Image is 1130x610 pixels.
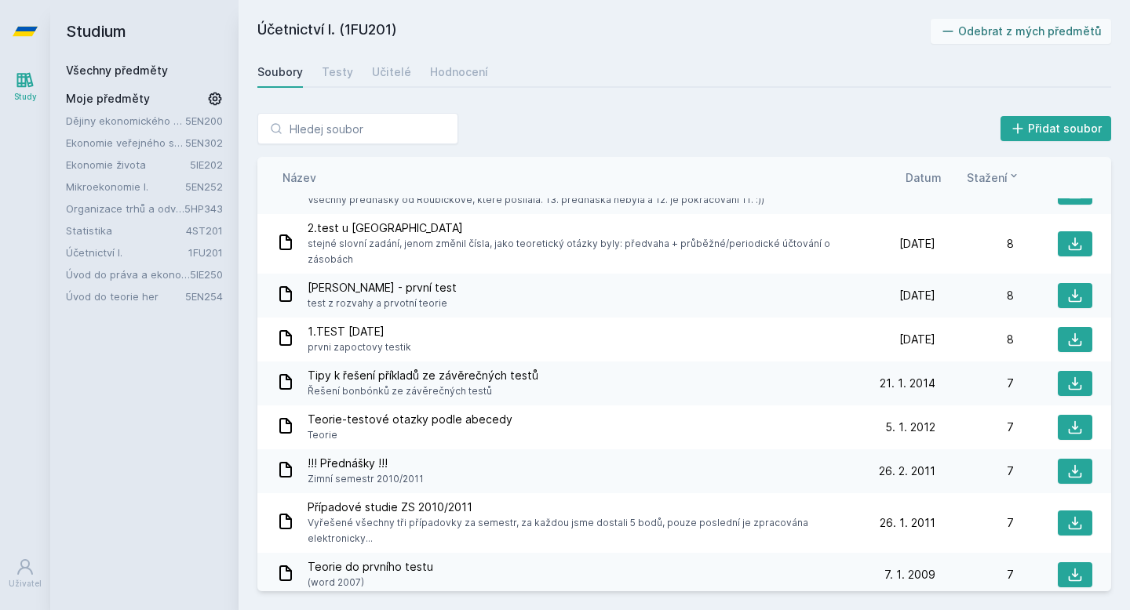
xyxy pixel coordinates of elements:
[308,499,851,515] span: Případové studie ZS 2010/2011
[66,289,185,304] a: Úvod do teorie her
[184,202,223,215] a: 5HP343
[935,288,1014,303] div: 8
[1001,116,1112,141] button: Přidat soubor
[935,236,1014,252] div: 8
[186,224,223,237] a: 4ST201
[185,136,223,149] a: 5EN302
[66,179,185,194] a: Mikroekonomie I.
[3,63,47,111] a: Study
[66,91,150,107] span: Moje předměty
[185,180,223,193] a: 5EN252
[935,463,1014,479] div: 7
[308,280,457,296] span: [PERSON_NAME] - první test
[308,471,424,487] span: Zimní semestr 2010/2011
[66,201,184,216] a: Organizace trhů a odvětví pohledem manažerů
[967,169,1020,186] button: Stažení
[308,427,512,443] span: Teorie
[66,113,185,129] a: Dějiny ekonomického myšlení
[931,19,1112,44] button: Odebrat z mých předmětů
[257,113,458,144] input: Hledej soubor
[935,515,1014,531] div: 7
[66,64,168,77] a: Všechny předměty
[190,158,223,171] a: 5IE202
[308,220,851,236] span: 2.test u [GEOGRAPHIC_DATA]
[257,64,303,80] div: Soubory
[308,515,851,546] span: Vyřešené všechny tři případovky za semestr, za každou jsme dostali 5 bodů, pouze poslední je zpra...
[308,456,424,471] span: !!! Přednášky !!!
[308,412,512,427] span: Teorie-testové otazky podle abecedy
[935,376,1014,391] div: 7
[308,368,538,383] span: Tipy k řešení příkladů ze závěrečných testů
[880,376,935,391] span: 21. 1. 2014
[967,169,1008,186] span: Stažení
[66,245,188,260] a: Účetnictví I.
[885,419,935,435] span: 5. 1. 2012
[308,575,433,590] span: (word 2007)
[308,383,538,399] span: Řešení bonbónků ze závěrečných testů
[185,114,223,127] a: 5EN200
[430,64,488,80] div: Hodnocení
[935,567,1014,583] div: 7
[879,463,935,479] span: 26. 2. 2011
[257,19,931,44] h2: Účetnictví I. (1FU201)
[899,288,935,303] span: [DATE]
[190,268,223,281] a: 5IE250
[257,56,303,88] a: Soubory
[935,419,1014,435] div: 7
[322,56,353,88] a: Testy
[188,246,223,259] a: 1FU201
[308,339,411,355] span: prvni zapoctovy testik
[308,324,411,339] span: 1.TEST [DATE]
[308,236,851,267] span: stejné slovní zadání, jenom změnil čísla, jako teoretický otázky byly: předvaha + průběžné/period...
[880,515,935,531] span: 26. 1. 2011
[66,135,185,151] a: Ekonomie veřejného sektoru
[899,332,935,347] span: [DATE]
[282,169,316,186] button: Název
[185,290,223,303] a: 5EN254
[899,236,935,252] span: [DATE]
[308,296,457,311] span: test z rozvahy a prvotní teorie
[66,267,190,282] a: Úvod do práva a ekonomie
[372,56,411,88] a: Učitelé
[9,578,42,590] div: Uživatel
[884,567,935,583] span: 7. 1. 2009
[906,169,942,186] button: Datum
[322,64,353,80] div: Testy
[14,91,37,103] div: Study
[935,332,1014,347] div: 8
[66,157,190,172] a: Ekonomie života
[372,64,411,80] div: Učitelé
[66,223,186,238] a: Statistika
[308,192,764,208] span: Vsechny prednasky od Roubickove, ktere posilala. 13. prednaska nebyla a 12. je pokracovani 11. :))
[3,550,47,597] a: Uživatel
[308,559,433,575] span: Teorie do prvního testu
[430,56,488,88] a: Hodnocení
